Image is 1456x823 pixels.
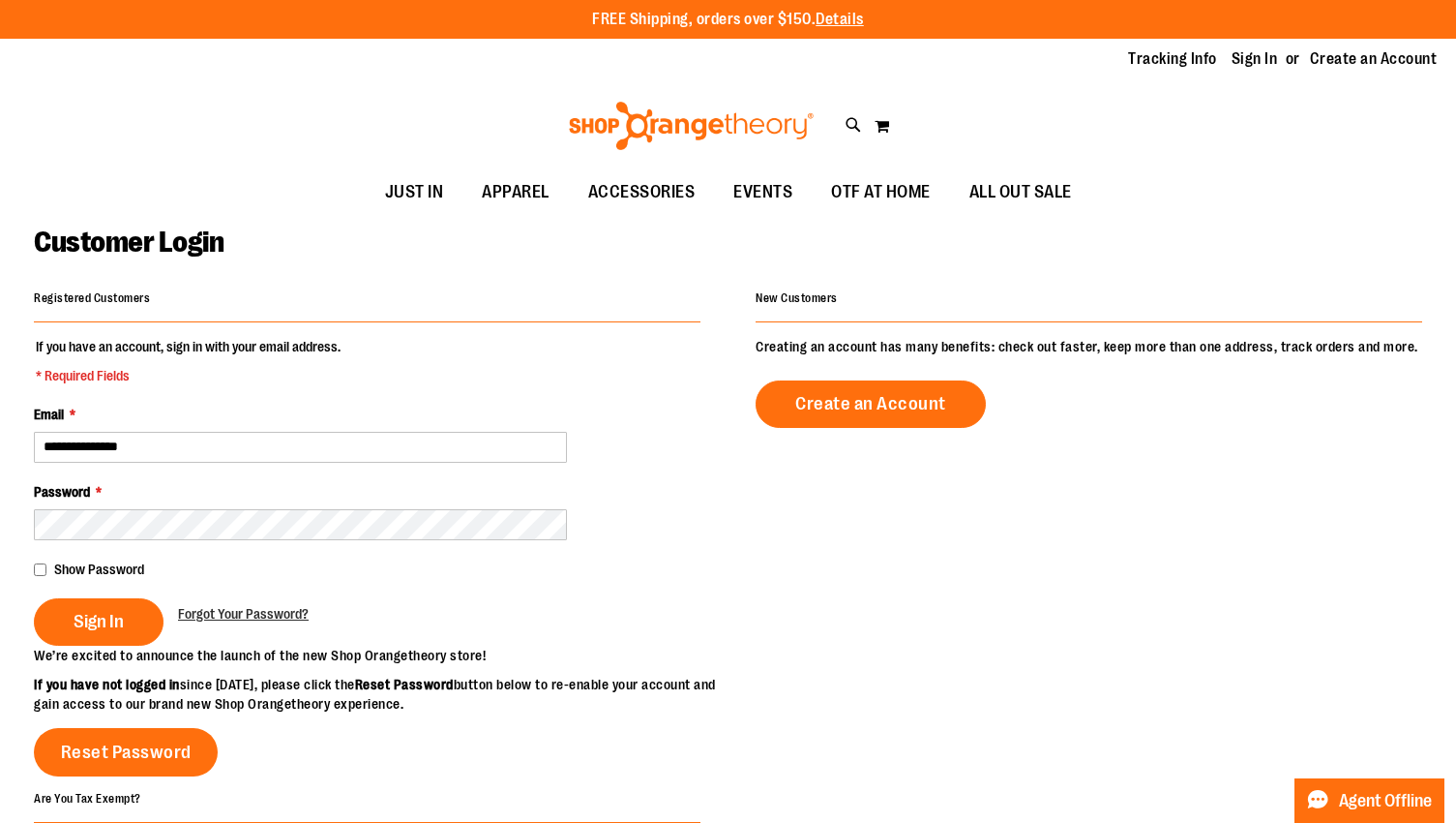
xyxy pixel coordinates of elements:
span: Show Password [54,562,144,577]
a: Tracking Info [1128,48,1217,70]
a: Reset Password [34,728,218,777]
p: Creating an account has many benefits: check out faster, keep more than one address, track orders... [756,337,1422,356]
strong: If you have not logged in [34,677,180,692]
img: Shop Orangetheory [566,102,817,150]
a: Forgot Your Password? [178,604,309,624]
span: * Required Fields [36,366,341,385]
span: JUST IN [385,170,444,214]
span: APPAREL [482,170,550,214]
a: Sign In [1232,48,1278,70]
span: Agent Offline [1339,792,1432,810]
span: ACCESSORIES [588,170,696,214]
span: Reset Password [61,742,192,763]
a: Create an Account [756,381,986,428]
a: Create an Account [1310,48,1438,70]
strong: Reset Password [355,677,454,692]
button: Sign In [34,598,163,646]
span: OTF AT HOME [831,170,931,214]
p: since [DATE], please click the button below to re-enable your account and gain access to our bran... [34,675,728,714]
legend: If you have an account, sign in with your email address. [34,337,342,385]
span: Create an Account [795,393,946,414]
span: EVENTS [733,170,792,214]
span: Email [34,407,64,422]
span: Forgot Your Password? [178,606,309,622]
span: Customer Login [34,226,223,259]
button: Agent Offline [1294,778,1444,823]
a: Details [816,11,864,28]
span: Sign In [74,611,124,632]
strong: New Customers [756,291,838,305]
strong: Are You Tax Exempt? [34,791,141,805]
p: FREE Shipping, orders over $150. [592,9,864,31]
strong: Registered Customers [34,291,150,305]
span: Password [34,484,90,500]
span: ALL OUT SALE [969,170,1072,214]
p: We’re excited to announce the launch of the new Shop Orangetheory store! [34,646,728,665]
